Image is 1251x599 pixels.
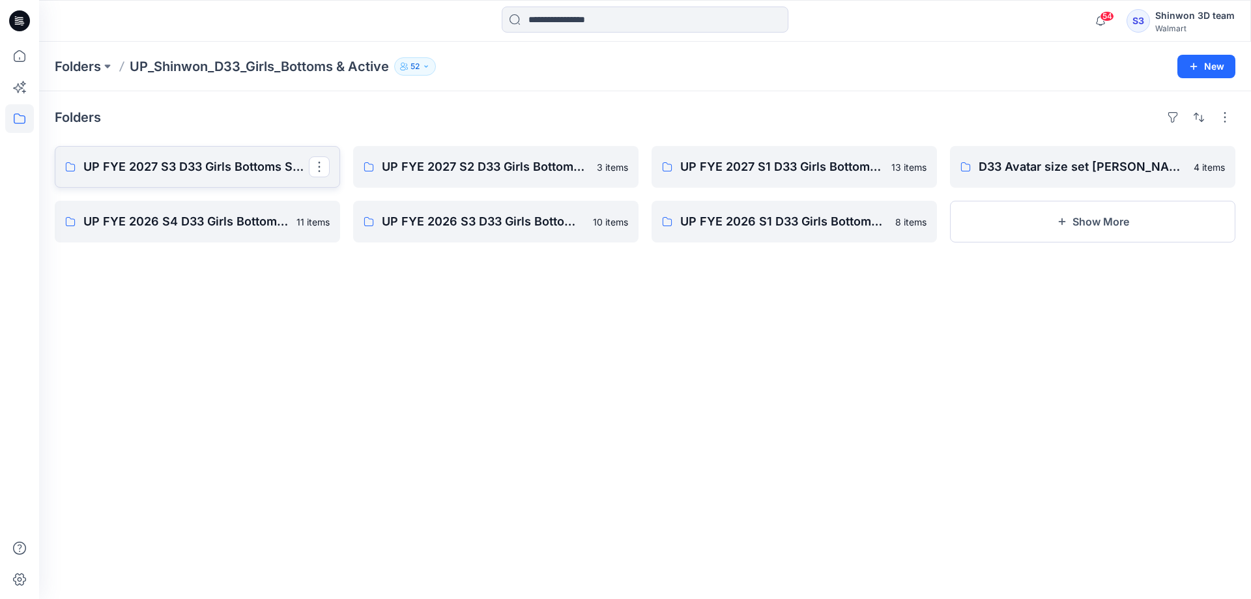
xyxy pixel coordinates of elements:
div: S3 [1127,9,1150,33]
button: Show More [950,201,1235,242]
p: 4 items [1194,160,1225,174]
a: D33 Avatar size set [PERSON_NAME]4 items [950,146,1235,188]
button: 52 [394,57,436,76]
a: UP FYE 2026 S3 D33 Girls Bottoms Shinwon10 items [353,201,639,242]
button: New [1177,55,1235,78]
p: UP FYE 2026 S4 D33 Girls Bottoms Shinwon [83,212,289,231]
div: Shinwon 3D team [1155,8,1235,23]
p: 3 items [597,160,628,174]
p: 10 items [593,215,628,229]
p: UP FYE 2027 S2 D33 Girls Bottoms Shinwon [382,158,589,176]
p: UP FYE 2027 S3 D33 Girls Bottoms Shinwon [83,158,309,176]
p: 8 items [895,215,927,229]
p: UP FYE 2026 S3 D33 Girls Bottoms Shinwon [382,212,585,231]
p: UP_Shinwon_D33_Girls_Bottoms & Active [130,57,389,76]
p: 52 [410,59,420,74]
a: UP FYE 2027 S2 D33 Girls Bottoms Shinwon3 items [353,146,639,188]
p: UP FYE 2026 S1 D33 Girls Bottoms Shinwon [680,212,887,231]
div: Walmart [1155,23,1235,33]
p: UP FYE 2027 S1 D33 Girls Bottoms Shinwon [680,158,884,176]
p: D33 Avatar size set [PERSON_NAME] [979,158,1186,176]
a: UP FYE 2027 S3 D33 Girls Bottoms Shinwon [55,146,340,188]
p: 11 items [296,215,330,229]
span: 54 [1100,11,1114,22]
h4: Folders [55,110,101,125]
a: UP FYE 2027 S1 D33 Girls Bottoms Shinwon13 items [652,146,937,188]
p: 13 items [891,160,927,174]
a: UP FYE 2026 S1 D33 Girls Bottoms Shinwon8 items [652,201,937,242]
a: UP FYE 2026 S4 D33 Girls Bottoms Shinwon11 items [55,201,340,242]
a: Folders [55,57,101,76]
